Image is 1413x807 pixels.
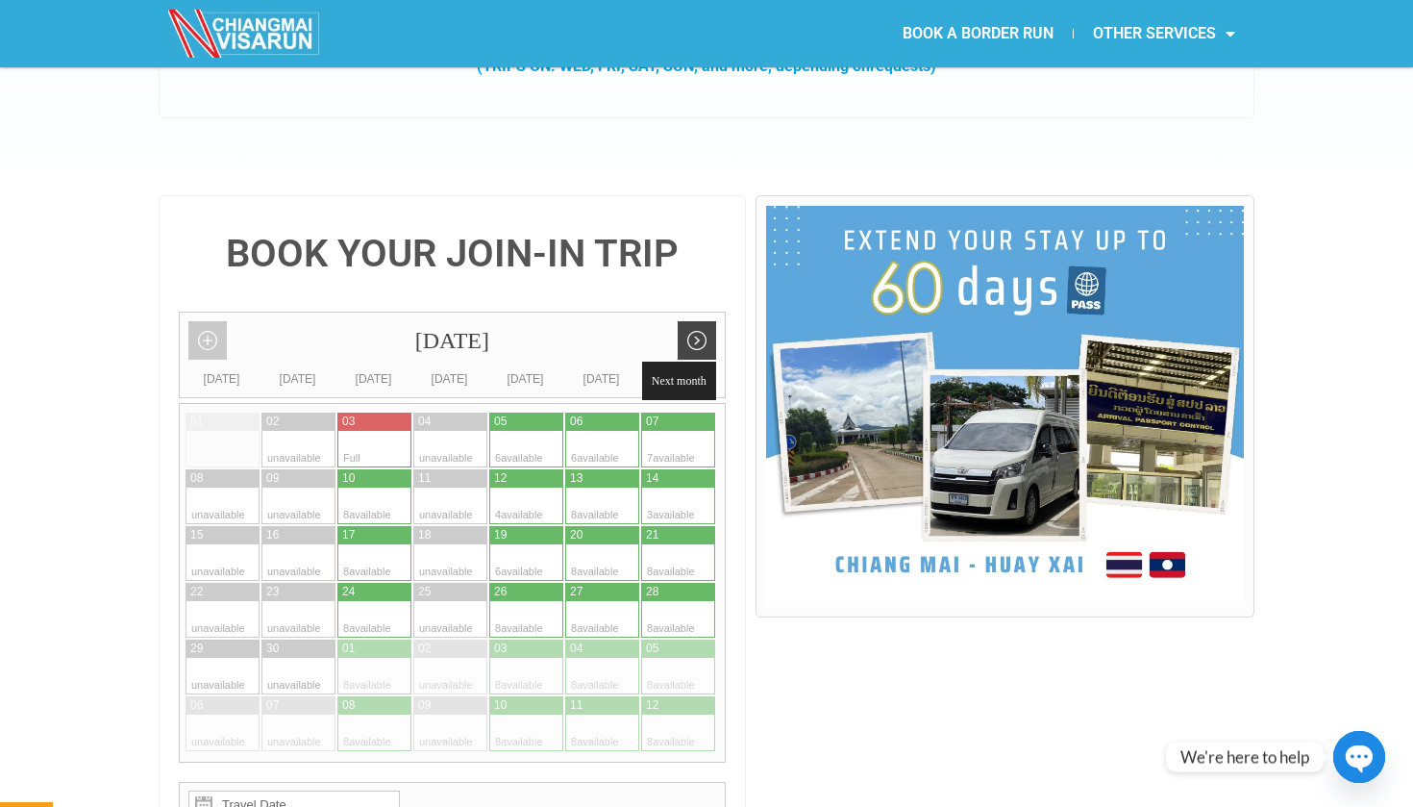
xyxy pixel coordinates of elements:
[266,414,279,430] div: 02
[646,527,658,543] div: 21
[487,369,563,389] div: [DATE]
[563,369,639,389] div: [DATE]
[266,584,279,600] div: 23
[190,584,203,600] div: 22
[570,641,583,657] div: 04
[342,470,355,487] div: 10
[342,527,355,543] div: 17
[494,584,507,600] div: 26
[342,584,355,600] div: 24
[494,470,507,487] div: 12
[180,313,725,369] div: [DATE]
[190,414,203,430] div: 01
[494,697,507,714] div: 10
[570,584,583,600] div: 27
[1074,12,1254,56] a: OTHER SERVICES
[494,527,507,543] div: 19
[342,414,355,430] div: 03
[646,584,658,600] div: 28
[646,470,658,487] div: 14
[342,697,355,714] div: 08
[570,470,583,487] div: 13
[418,414,431,430] div: 04
[342,641,355,657] div: 01
[335,369,411,389] div: [DATE]
[190,527,203,543] div: 15
[570,527,583,543] div: 20
[266,470,279,487] div: 09
[411,369,487,389] div: [DATE]
[646,414,658,430] div: 07
[190,697,203,714] div: 06
[418,697,431,714] div: 09
[642,362,716,400] span: Next month
[184,369,260,389] div: [DATE]
[646,697,658,714] div: 12
[494,641,507,657] div: 03
[418,527,431,543] div: 18
[570,697,583,714] div: 11
[260,369,335,389] div: [DATE]
[190,470,203,487] div: 08
[570,414,583,430] div: 06
[266,527,279,543] div: 16
[266,641,279,657] div: 30
[706,12,1254,56] nav: Menu
[418,641,431,657] div: 02
[418,584,431,600] div: 25
[494,414,507,430] div: 05
[639,369,715,389] div: [DATE]
[418,470,431,487] div: 11
[678,321,716,360] a: Next month
[883,12,1073,56] a: BOOK A BORDER RUN
[179,235,726,273] h4: BOOK YOUR JOIN-IN TRIP
[190,641,203,657] div: 29
[646,641,658,657] div: 05
[266,697,279,714] div: 07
